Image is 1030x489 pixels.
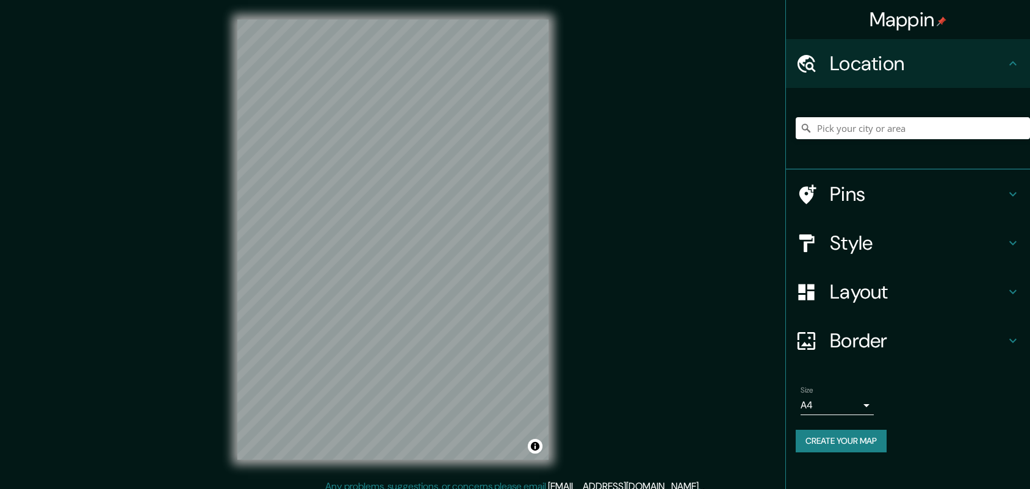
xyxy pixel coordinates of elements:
[921,441,1017,476] iframe: Help widget launcher
[830,328,1006,353] h4: Border
[830,280,1006,304] h4: Layout
[786,39,1030,88] div: Location
[801,385,813,396] label: Size
[830,51,1006,76] h4: Location
[528,439,542,454] button: Toggle attribution
[870,7,947,32] h4: Mappin
[937,16,946,26] img: pin-icon.png
[786,267,1030,316] div: Layout
[830,231,1006,255] h4: Style
[786,219,1030,267] div: Style
[796,117,1030,139] input: Pick your city or area
[830,182,1006,206] h4: Pins
[786,170,1030,219] div: Pins
[237,20,549,460] canvas: Map
[796,430,887,452] button: Create your map
[801,396,874,415] div: A4
[786,316,1030,365] div: Border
